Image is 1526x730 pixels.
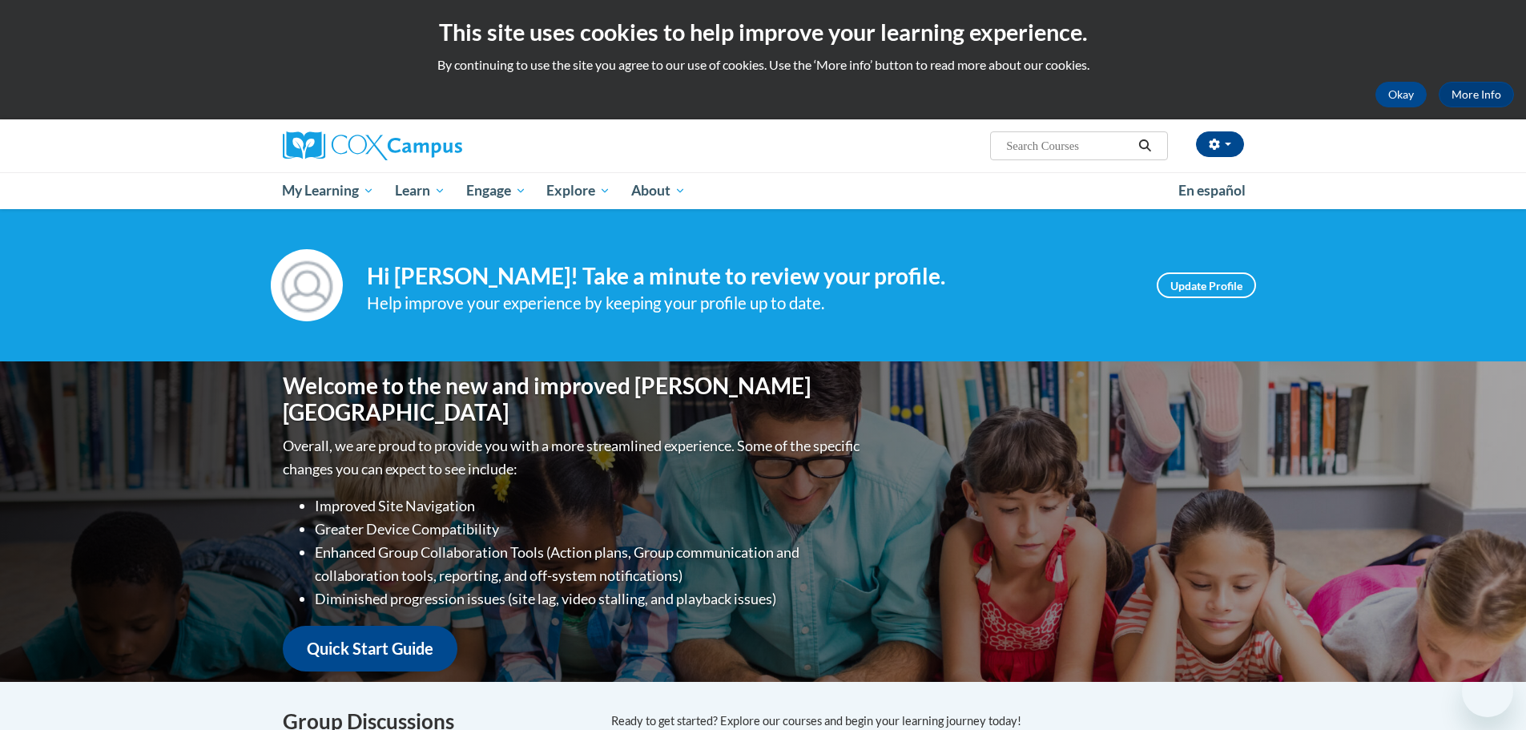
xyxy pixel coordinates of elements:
a: More Info [1439,82,1514,107]
li: Diminished progression issues (site lag, video stalling, and playback issues) [315,587,864,611]
span: My Learning [282,181,374,200]
li: Enhanced Group Collaboration Tools (Action plans, Group communication and collaboration tools, re... [315,541,864,587]
a: Explore [536,172,621,209]
div: Help improve your experience by keeping your profile up to date. [367,290,1133,317]
a: Quick Start Guide [283,626,457,672]
span: About [631,181,686,200]
img: Profile Image [271,249,343,321]
h2: This site uses cookies to help improve your learning experience. [12,16,1514,48]
button: Search [1133,136,1157,155]
span: Engage [466,181,526,200]
li: Improved Site Navigation [315,494,864,518]
a: Update Profile [1157,272,1256,298]
a: Engage [456,172,537,209]
h4: Hi [PERSON_NAME]! Take a minute to review your profile. [367,263,1133,290]
a: En español [1168,174,1256,208]
div: Main menu [259,172,1268,209]
a: My Learning [272,172,385,209]
input: Search Courses [1005,136,1133,155]
a: Cox Campus [283,131,587,160]
li: Greater Device Compatibility [315,518,864,541]
span: En español [1178,182,1246,199]
p: Overall, we are proud to provide you with a more streamlined experience. Some of the specific cha... [283,434,864,481]
iframe: Button to launch messaging window [1462,666,1513,717]
span: Learn [395,181,445,200]
h1: Welcome to the new and improved [PERSON_NAME][GEOGRAPHIC_DATA] [283,373,864,426]
a: Learn [385,172,456,209]
button: Okay [1375,82,1427,107]
img: Cox Campus [283,131,462,160]
p: By continuing to use the site you agree to our use of cookies. Use the ‘More info’ button to read... [12,56,1514,74]
a: About [621,172,696,209]
span: Explore [546,181,610,200]
button: Account Settings [1196,131,1244,157]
